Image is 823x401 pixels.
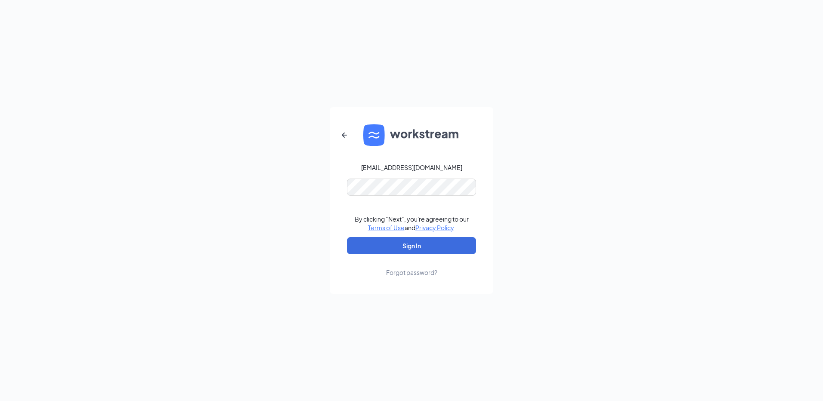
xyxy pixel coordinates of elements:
[386,254,437,277] a: Forgot password?
[415,224,454,231] a: Privacy Policy
[361,163,462,172] div: [EMAIL_ADDRESS][DOMAIN_NAME]
[368,224,405,231] a: Terms of Use
[334,125,355,145] button: ArrowLeftNew
[347,237,476,254] button: Sign In
[339,130,350,140] svg: ArrowLeftNew
[355,215,469,232] div: By clicking "Next", you're agreeing to our and .
[386,268,437,277] div: Forgot password?
[363,124,460,146] img: WS logo and Workstream text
